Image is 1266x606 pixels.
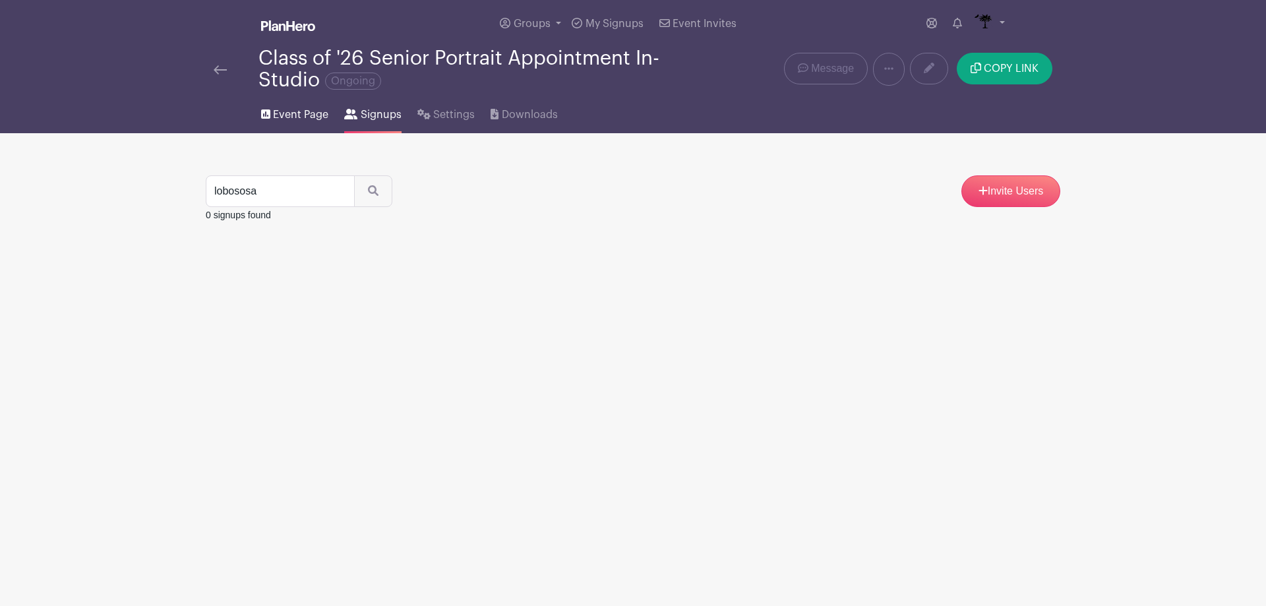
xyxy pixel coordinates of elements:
[673,18,737,29] span: Event Invites
[417,91,475,133] a: Settings
[206,175,355,207] input: Search Signups
[273,107,328,123] span: Event Page
[811,61,854,76] span: Message
[214,65,227,75] img: back-arrow-29a5d9b10d5bd6ae65dc969a981735edf675c4d7a1fe02e03b50dbd4ba3cdb55.svg
[206,210,271,220] small: 0 signups found
[433,107,475,123] span: Settings
[361,107,402,123] span: Signups
[961,175,1060,207] a: Invite Users
[973,13,994,34] img: IMAGES%20logo%20transparenT%20PNG%20s.png
[957,53,1052,84] button: COPY LINK
[258,47,686,91] div: Class of '26 Senior Portrait Appointment In-Studio
[984,63,1039,74] span: COPY LINK
[514,18,551,29] span: Groups
[344,91,401,133] a: Signups
[261,20,315,31] img: logo_white-6c42ec7e38ccf1d336a20a19083b03d10ae64f83f12c07503d8b9e83406b4c7d.svg
[325,73,381,90] span: Ongoing
[586,18,644,29] span: My Signups
[261,91,328,133] a: Event Page
[502,107,558,123] span: Downloads
[491,91,557,133] a: Downloads
[784,53,868,84] a: Message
